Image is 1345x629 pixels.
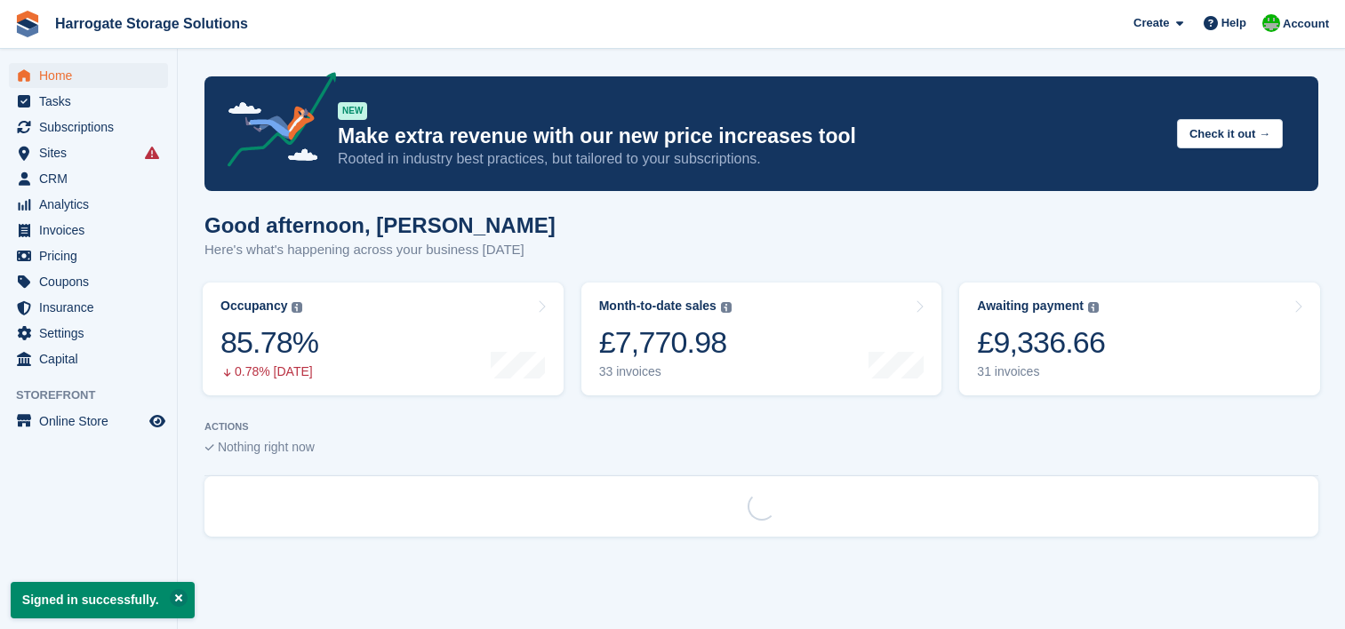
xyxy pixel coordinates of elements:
div: 31 invoices [977,364,1105,379]
div: 85.78% [220,324,318,361]
span: Storefront [16,386,177,404]
p: Rooted in industry best practices, but tailored to your subscriptions. [338,149,1163,169]
a: menu [9,269,168,294]
span: Invoices [39,218,146,243]
span: Settings [39,321,146,346]
p: Signed in successfully. [11,582,195,618]
p: ACTIONS [204,421,1318,433]
div: NEW [338,102,367,120]
span: Nothing right now [218,440,315,454]
i: Smart entry sync failures have occurred [145,146,159,160]
a: menu [9,295,168,320]
a: menu [9,409,168,434]
div: £9,336.66 [977,324,1105,361]
a: Month-to-date sales £7,770.98 33 invoices [581,283,942,395]
a: Harrogate Storage Solutions [48,9,255,38]
span: Account [1283,15,1329,33]
div: Awaiting payment [977,299,1084,314]
a: menu [9,321,168,346]
a: menu [9,192,168,217]
img: price-adjustments-announcement-icon-8257ccfd72463d97f412b2fc003d46551f7dbcb40ab6d574587a9cd5c0d94... [212,72,337,173]
p: Make extra revenue with our new price increases tool [338,123,1163,149]
span: Coupons [39,269,146,294]
span: Pricing [39,243,146,268]
span: Home [39,63,146,88]
a: Awaiting payment £9,336.66 31 invoices [959,283,1320,395]
a: Occupancy 85.78% 0.78% [DATE] [203,283,564,395]
span: Sites [39,140,146,165]
span: CRM [39,166,146,191]
a: menu [9,346,168,371]
a: menu [9,243,168,268]
p: Here's what's happening across your business [DATE] [204,240,556,260]
span: Capital [39,346,146,371]
span: Tasks [39,89,146,114]
button: Check it out → [1177,119,1283,148]
div: Occupancy [220,299,287,314]
div: £7,770.98 [599,324,732,361]
a: menu [9,140,168,165]
a: menu [9,218,168,243]
span: Insurance [39,295,146,320]
span: Help [1221,14,1246,32]
img: icon-info-grey-7440780725fd019a000dd9b08b2336e03edf1995a4989e88bcd33f0948082b44.svg [721,302,732,313]
a: menu [9,89,168,114]
a: menu [9,166,168,191]
div: Month-to-date sales [599,299,717,314]
div: 33 invoices [599,364,732,379]
img: stora-icon-8386f47178a22dfd0bd8f6a31ec36ba5ce8667c1dd55bd0f319d3a0aa187defe.svg [14,11,41,37]
div: 0.78% [DATE] [220,364,318,379]
span: Online Store [39,409,146,434]
span: Subscriptions [39,115,146,139]
img: Lee and Michelle Depledge [1262,14,1280,32]
h1: Good afternoon, [PERSON_NAME] [204,213,556,237]
span: Create [1133,14,1169,32]
a: menu [9,63,168,88]
img: icon-info-grey-7440780725fd019a000dd9b08b2336e03edf1995a4989e88bcd33f0948082b44.svg [292,302,302,313]
img: icon-info-grey-7440780725fd019a000dd9b08b2336e03edf1995a4989e88bcd33f0948082b44.svg [1088,302,1099,313]
a: Preview store [147,410,168,432]
a: menu [9,115,168,139]
img: blank_slate_check_icon-ba018cac091ee9be17c0a81a6c232d5eb81de652e7a59be601be346b1b6ddf79.svg [204,444,214,451]
span: Analytics [39,192,146,217]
